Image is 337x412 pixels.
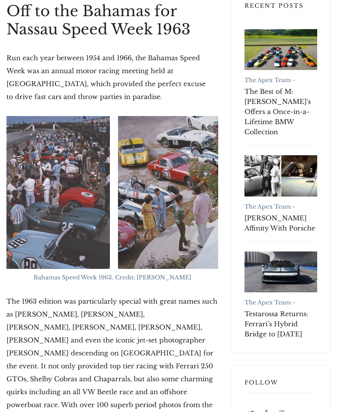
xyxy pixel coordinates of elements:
[6,2,218,38] h1: Off to the Bahamas for Nassau Speed Week 1963
[6,51,218,103] p: Run each year between 1954 and 1966, the Bahamas Speed Week was an annual motor racing meeting he...
[244,87,317,137] a: The Best of M: [PERSON_NAME]'s Offers a Once-in-a-Lifetime BMW Collection
[244,76,295,84] a: The Apex Team -
[244,155,317,196] a: Robert Redford's Affinity With Porsche
[244,2,317,16] h3: Recent Posts
[244,251,317,292] a: Testarossa Returns: Ferrari’s Hybrid Bridge to Tomorrow
[244,213,317,233] a: [PERSON_NAME] Affinity With Porsche
[6,273,218,282] figcaption: Bahamas Speed Week 1963. Credit: [PERSON_NAME]
[244,203,295,210] a: The Apex Team -
[244,29,317,70] a: The Best of M: RM Sotheby's Offers a Once-in-a-Lifetime BMW Collection
[244,379,317,393] h3: Follow
[244,299,295,306] a: The Apex Team -
[244,309,317,339] a: Testarossa Returns: Ferrari’s Hybrid Bridge to [DATE]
